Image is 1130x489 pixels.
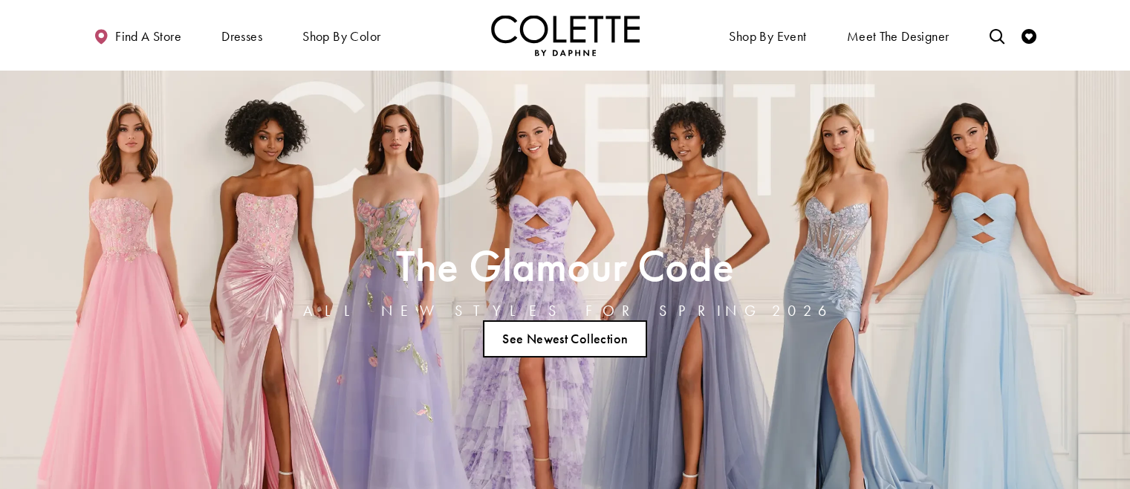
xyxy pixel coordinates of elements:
[843,15,953,56] a: Meet the designer
[985,15,1007,56] a: Toggle search
[725,15,810,56] span: Shop By Event
[299,314,832,363] ul: Slider Links
[491,15,640,56] a: Visit Home Page
[847,29,949,44] span: Meet the designer
[302,29,380,44] span: Shop by color
[221,29,262,44] span: Dresses
[299,15,384,56] span: Shop by color
[491,15,640,56] img: Colette by Daphne
[483,320,648,357] a: See Newest Collection The Glamour Code ALL NEW STYLES FOR SPRING 2026
[729,29,806,44] span: Shop By Event
[1018,15,1040,56] a: Check Wishlist
[303,245,828,286] h2: The Glamour Code
[218,15,266,56] span: Dresses
[90,15,185,56] a: Find a store
[303,302,828,319] h4: ALL NEW STYLES FOR SPRING 2026
[115,29,181,44] span: Find a store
